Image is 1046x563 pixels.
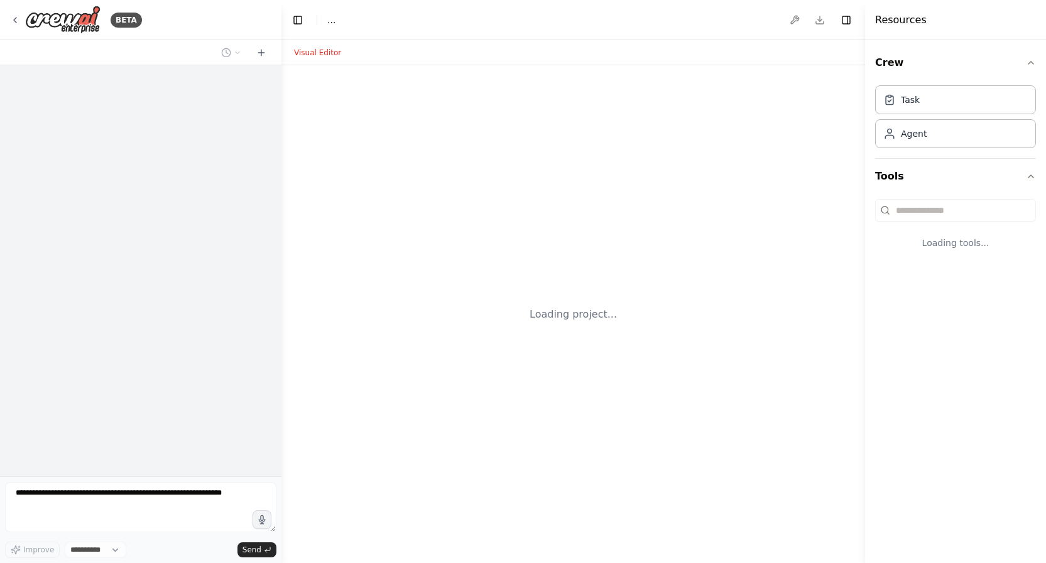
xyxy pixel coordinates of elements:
[327,14,335,26] span: ...
[901,94,920,106] div: Task
[23,545,54,555] span: Improve
[253,510,271,529] button: Click to speak your automation idea
[251,45,271,60] button: Start a new chat
[25,6,101,34] img: Logo
[875,45,1036,80] button: Crew
[237,542,276,557] button: Send
[875,80,1036,158] div: Crew
[875,159,1036,194] button: Tools
[5,542,60,558] button: Improve
[837,11,855,29] button: Hide right sidebar
[901,127,927,140] div: Agent
[530,307,617,322] div: Loading project...
[875,194,1036,269] div: Tools
[242,545,261,555] span: Send
[875,227,1036,259] div: Loading tools...
[875,13,927,28] h4: Resources
[216,45,246,60] button: Switch to previous chat
[111,13,142,28] div: BETA
[286,45,349,60] button: Visual Editor
[327,14,335,26] nav: breadcrumb
[289,11,307,29] button: Hide left sidebar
